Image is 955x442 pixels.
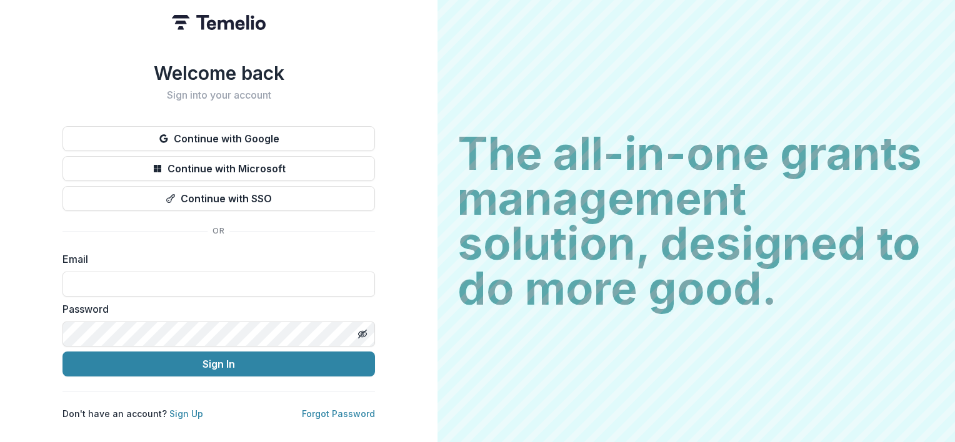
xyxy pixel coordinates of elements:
a: Sign Up [169,408,203,419]
p: Don't have an account? [62,407,203,420]
label: Password [62,302,367,317]
h2: Sign into your account [62,89,375,101]
button: Toggle password visibility [352,324,372,344]
button: Sign In [62,351,375,376]
button: Continue with SSO [62,186,375,211]
img: Temelio [172,15,266,30]
h1: Welcome back [62,62,375,84]
a: Forgot Password [302,408,375,419]
button: Continue with Microsoft [62,156,375,181]
button: Continue with Google [62,126,375,151]
label: Email [62,252,367,267]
